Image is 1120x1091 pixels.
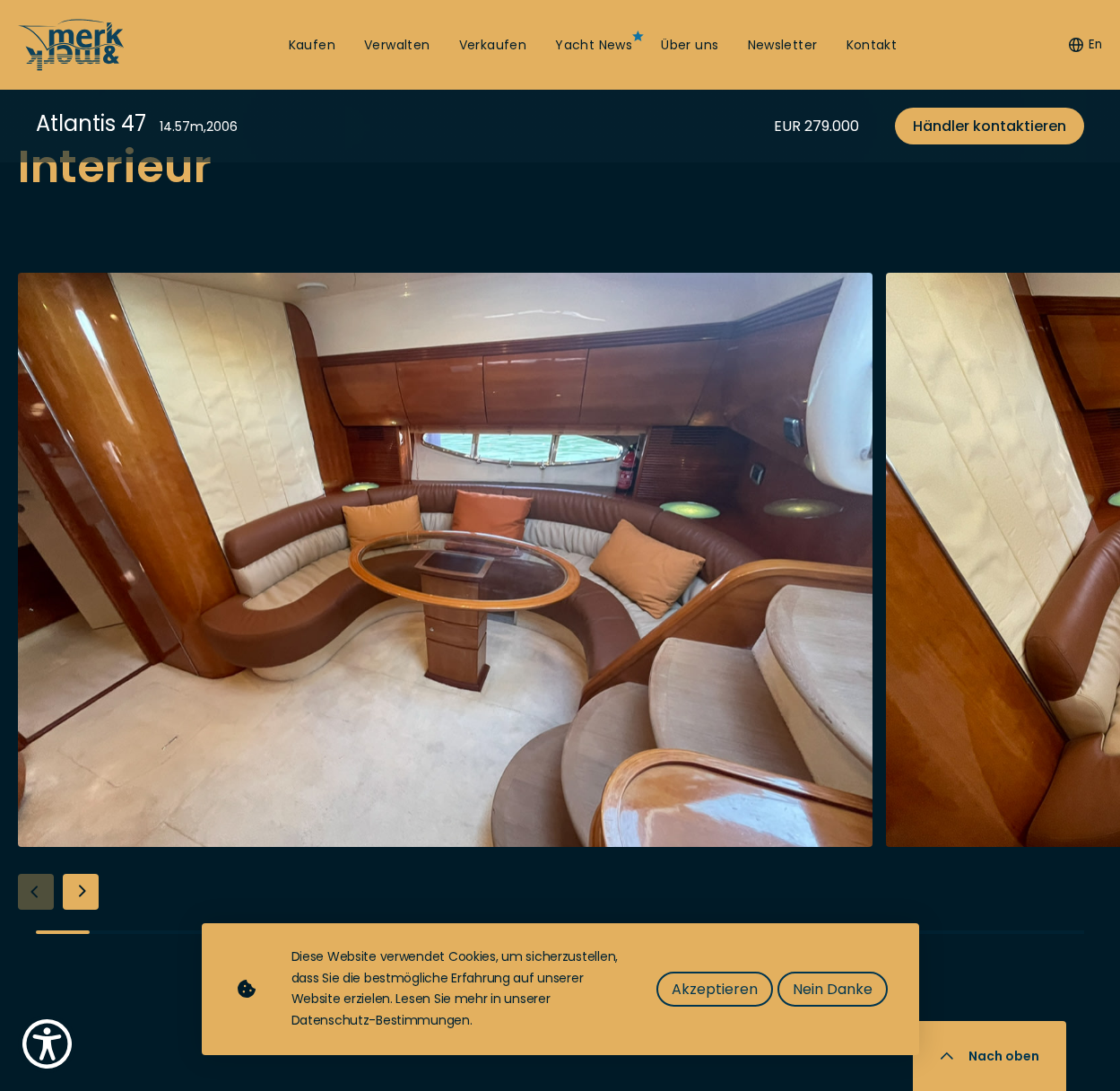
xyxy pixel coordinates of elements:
span: Akzeptieren [672,978,758,1000]
button: Akzeptieren [656,972,773,1007]
div: Diese Website verwendet Cookies, um sicherzustellen, dass Sie die bestmögliche Erfahrung auf unse... [291,947,621,1032]
a: Händler kontaktieren [895,108,1084,144]
button: Nach oben [913,1021,1066,1091]
div: Next slide [63,874,99,910]
a: Yacht News [555,37,632,55]
a: Über uns [661,37,718,55]
button: Show Accessibility Preferences [18,1015,76,1073]
h2: Interieur [18,133,1102,201]
button: Nein Danke [777,972,888,1007]
span: Händler kontaktieren [913,115,1066,137]
a: Kaufen [289,37,335,55]
button: En [1069,36,1102,54]
img: Merk&Merk [18,273,873,847]
a: Verwalten [364,37,430,55]
div: Atlantis 47 [36,108,146,139]
div: 14.57 m , 2006 [160,118,238,136]
a: Newsletter [748,37,818,55]
span: Nein Danke [793,978,873,1000]
a: Kontakt [847,37,898,55]
div: EUR 279.000 [774,115,859,137]
a: Verkaufen [459,37,527,55]
a: Datenschutz-Bestimmungen [291,1011,470,1029]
